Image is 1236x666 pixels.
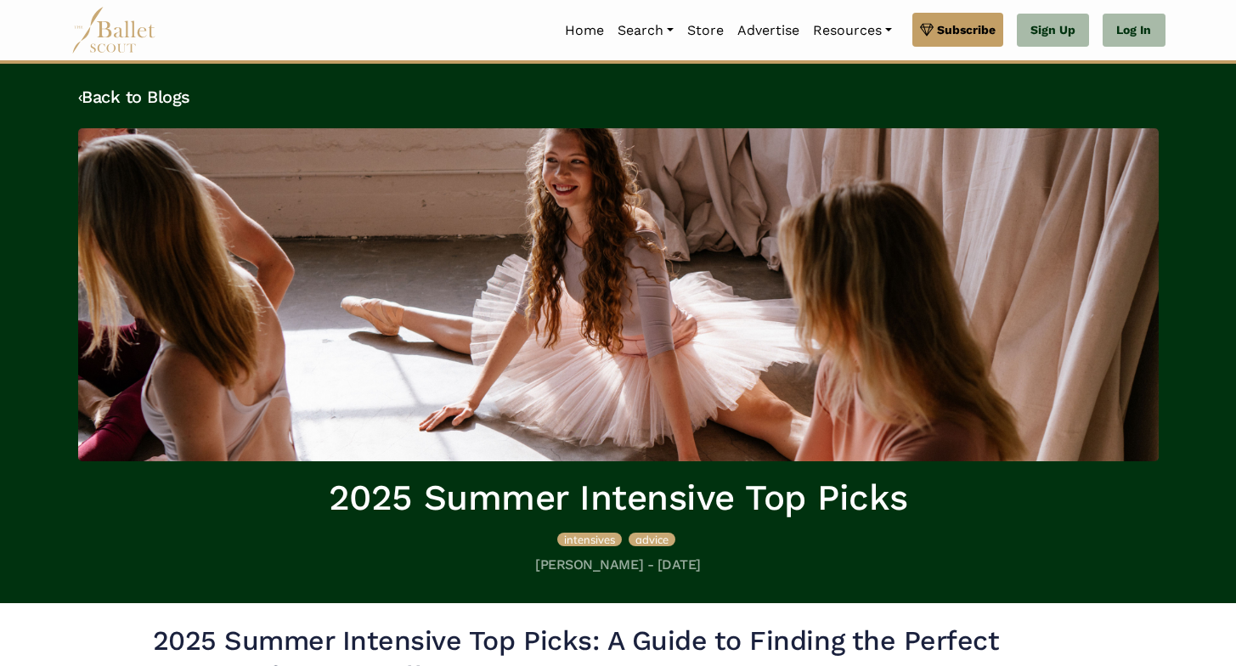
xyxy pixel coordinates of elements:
[806,13,899,48] a: Resources
[731,13,806,48] a: Advertise
[680,13,731,48] a: Store
[1017,14,1089,48] a: Sign Up
[937,20,996,39] span: Subscribe
[564,533,615,546] span: intensives
[78,556,1159,574] h5: [PERSON_NAME] - [DATE]
[78,128,1159,461] img: header_image.img
[78,87,190,107] a: ‹Back to Blogs
[557,530,625,547] a: intensives
[912,13,1003,47] a: Subscribe
[629,530,675,547] a: advice
[920,20,934,39] img: gem.svg
[78,86,82,107] code: ‹
[611,13,680,48] a: Search
[558,13,611,48] a: Home
[78,475,1159,522] h1: 2025 Summer Intensive Top Picks
[635,533,669,546] span: advice
[1103,14,1165,48] a: Log In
